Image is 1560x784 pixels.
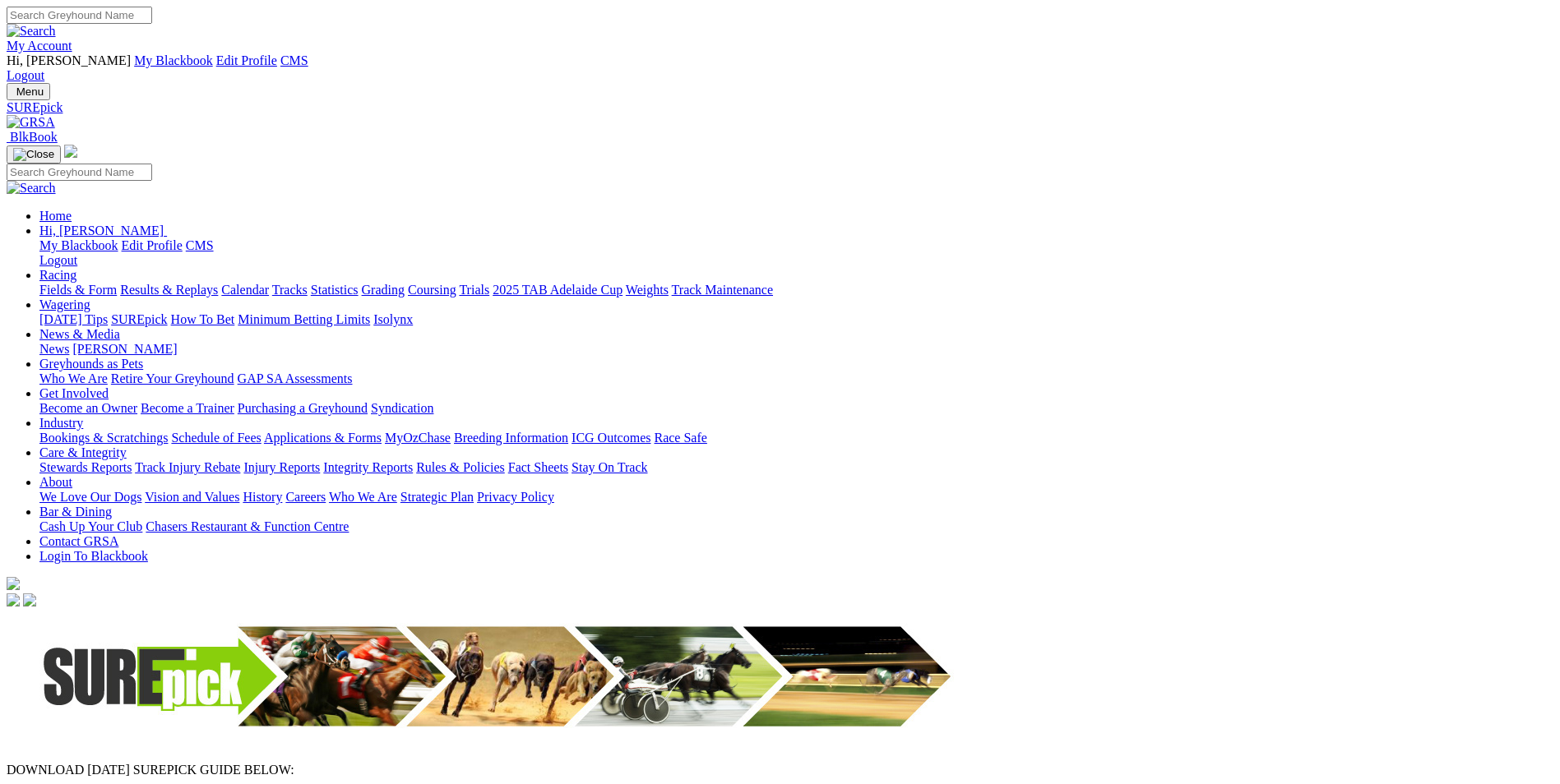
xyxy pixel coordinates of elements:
[7,181,56,196] img: Search
[373,312,413,326] a: Isolynx
[7,593,20,606] img: facebook.svg
[39,490,141,504] a: We Love Our Dogs
[39,268,76,282] a: Racing
[39,549,148,563] a: Login To Blackbook
[39,519,142,533] a: Cash Up Your Club
[39,401,1553,416] div: Get Involved
[416,460,505,474] a: Rules & Policies
[7,100,1553,115] a: SUREpick
[7,610,993,745] img: Surepick_banner_2.jpg
[39,253,77,267] a: Logout
[7,164,152,181] input: Search
[39,416,83,430] a: Industry
[672,283,773,297] a: Track Maintenance
[508,460,568,474] a: Fact Sheets
[39,224,164,238] span: Hi, [PERSON_NAME]
[171,312,235,326] a: How To Bet
[7,7,152,24] input: Search
[7,130,58,144] a: BlkBook
[39,431,168,445] a: Bookings & Scratchings
[7,115,55,130] img: GRSA
[371,401,433,415] a: Syndication
[7,24,56,39] img: Search
[243,460,320,474] a: Injury Reports
[135,460,240,474] a: Track Injury Rebate
[39,342,69,356] a: News
[39,312,1553,327] div: Wagering
[39,371,1553,386] div: Greyhounds as Pets
[122,238,183,252] a: Edit Profile
[39,505,112,519] a: Bar & Dining
[272,283,308,297] a: Tracks
[111,371,234,385] a: Retire Your Greyhound
[146,519,349,533] a: Chasers Restaurant & Function Centre
[145,490,239,504] a: Vision and Values
[39,371,108,385] a: Who We Are
[7,53,131,67] span: Hi, [PERSON_NAME]
[64,145,77,158] img: logo-grsa-white.png
[7,145,61,164] button: Toggle navigation
[7,83,50,100] button: Toggle navigation
[134,53,213,67] a: My Blackbook
[111,312,167,326] a: SUREpick
[626,283,669,297] a: Weights
[493,283,623,297] a: 2025 TAB Adelaide Cup
[39,283,117,297] a: Fields & Form
[572,431,650,445] a: ICG Outcomes
[39,297,90,311] a: Wagering
[238,312,370,326] a: Minimum Betting Limits
[264,431,382,445] a: Applications & Forms
[7,68,44,82] a: Logout
[329,490,397,504] a: Who We Are
[39,431,1553,445] div: Industry
[39,238,118,252] a: My Blackbook
[13,148,54,161] img: Close
[39,519,1553,534] div: Bar & Dining
[323,460,413,474] a: Integrity Reports
[280,53,308,67] a: CMS
[39,357,143,371] a: Greyhounds as Pets
[408,283,456,297] a: Coursing
[477,490,554,504] a: Privacy Policy
[39,460,1553,475] div: Care & Integrity
[385,431,451,445] a: MyOzChase
[141,401,234,415] a: Become a Trainer
[7,39,72,53] a: My Account
[186,238,214,252] a: CMS
[39,238,1553,268] div: Hi, [PERSON_NAME]
[221,283,269,297] a: Calendar
[39,534,118,548] a: Contact GRSA
[39,209,72,223] a: Home
[7,53,1553,83] div: My Account
[654,431,706,445] a: Race Safe
[285,490,326,504] a: Careers
[238,371,353,385] a: GAP SA Assessments
[72,342,177,356] a: [PERSON_NAME]
[39,312,108,326] a: [DATE] Tips
[243,490,282,504] a: History
[39,460,132,474] a: Stewards Reports
[459,283,489,297] a: Trials
[16,85,44,98] span: Menu
[39,327,120,341] a: News & Media
[39,283,1553,297] div: Racing
[39,386,109,400] a: Get Involved
[39,490,1553,505] div: About
[454,431,568,445] a: Breeding Information
[216,53,277,67] a: Edit Profile
[23,593,36,606] img: twitter.svg
[362,283,405,297] a: Grading
[39,445,127,459] a: Care & Integrity
[171,431,261,445] a: Schedule of Fees
[39,224,167,238] a: Hi, [PERSON_NAME]
[120,283,218,297] a: Results & Replays
[311,283,359,297] a: Statistics
[39,475,72,489] a: About
[10,130,58,144] span: BlkBook
[238,401,368,415] a: Purchasing a Greyhound
[39,342,1553,357] div: News & Media
[7,577,20,590] img: logo-grsa-white.png
[39,401,137,415] a: Become an Owner
[572,460,647,474] a: Stay On Track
